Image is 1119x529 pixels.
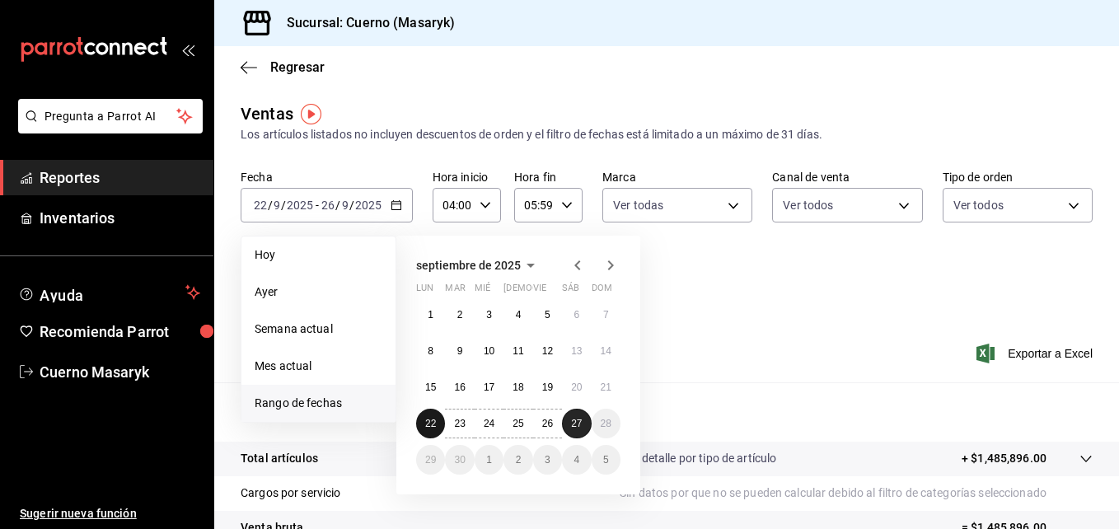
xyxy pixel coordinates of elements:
[783,197,833,213] span: Ver todos
[416,300,445,330] button: 1 de septiembre de 2025
[516,309,522,321] abbr: 4 de septiembre de 2025
[454,382,465,393] abbr: 16 de septiembre de 2025
[603,309,609,321] abbr: 7 de septiembre de 2025
[562,300,591,330] button: 6 de septiembre de 2025
[592,445,620,475] button: 5 de octubre de 2025
[601,382,611,393] abbr: 21 de septiembre de 2025
[255,283,382,301] span: Ayer
[562,283,579,300] abbr: sábado
[44,108,177,125] span: Pregunta a Parrot AI
[416,255,541,275] button: septiembre de 2025
[475,409,503,438] button: 24 de septiembre de 2025
[40,321,200,343] span: Recomienda Parrot
[335,199,340,212] span: /
[253,199,268,212] input: --
[475,445,503,475] button: 1 de octubre de 2025
[475,300,503,330] button: 3 de septiembre de 2025
[241,485,341,502] p: Cargos por servicio
[12,119,203,137] a: Pregunta a Parrot AI
[433,171,501,183] label: Hora inicio
[962,450,1046,467] p: + $1,485,896.00
[354,199,382,212] input: ----
[268,199,273,212] span: /
[542,345,553,357] abbr: 12 de septiembre de 2025
[241,126,1093,143] div: Los artículos listados no incluyen descuentos de orden y el filtro de fechas está limitado a un m...
[445,372,474,402] button: 16 de septiembre de 2025
[592,300,620,330] button: 7 de septiembre de 2025
[503,409,532,438] button: 25 de septiembre de 2025
[503,445,532,475] button: 2 de octubre de 2025
[40,207,200,229] span: Inventarios
[454,418,465,429] abbr: 23 de septiembre de 2025
[321,199,335,212] input: --
[601,345,611,357] abbr: 14 de septiembre de 2025
[602,171,752,183] label: Marca
[241,59,325,75] button: Regresar
[513,382,523,393] abbr: 18 de septiembre de 2025
[301,104,321,124] img: Tooltip marker
[425,418,436,429] abbr: 22 de septiembre de 2025
[457,309,463,321] abbr: 2 de septiembre de 2025
[241,171,413,183] label: Fecha
[416,372,445,402] button: 15 de septiembre de 2025
[571,418,582,429] abbr: 27 de septiembre de 2025
[533,445,562,475] button: 3 de octubre de 2025
[274,13,455,33] h3: Sucursal: Cuerno (Masaryk)
[18,99,203,133] button: Pregunta a Parrot AI
[533,300,562,330] button: 5 de septiembre de 2025
[503,372,532,402] button: 18 de septiembre de 2025
[601,418,611,429] abbr: 28 de septiembre de 2025
[475,336,503,366] button: 10 de septiembre de 2025
[486,454,492,466] abbr: 1 de octubre de 2025
[416,283,433,300] abbr: lunes
[516,454,522,466] abbr: 2 de octubre de 2025
[40,166,200,189] span: Reportes
[20,505,200,522] span: Sugerir nueva función
[542,418,553,429] abbr: 26 de septiembre de 2025
[562,372,591,402] button: 20 de septiembre de 2025
[181,43,194,56] button: open_drawer_menu
[445,283,465,300] abbr: martes
[533,283,546,300] abbr: viernes
[943,171,1093,183] label: Tipo de orden
[562,409,591,438] button: 27 de septiembre de 2025
[445,409,474,438] button: 23 de septiembre de 2025
[425,454,436,466] abbr: 29 de septiembre de 2025
[542,382,553,393] abbr: 19 de septiembre de 2025
[772,171,922,183] label: Canal de venta
[545,309,550,321] abbr: 5 de septiembre de 2025
[503,283,601,300] abbr: jueves
[40,361,200,383] span: Cuerno Masaryk
[592,283,612,300] abbr: domingo
[533,372,562,402] button: 19 de septiembre de 2025
[571,382,582,393] abbr: 20 de septiembre de 2025
[445,445,474,475] button: 30 de septiembre de 2025
[475,283,490,300] abbr: miércoles
[562,445,591,475] button: 4 de octubre de 2025
[270,59,325,75] span: Regresar
[574,454,579,466] abbr: 4 de octubre de 2025
[416,445,445,475] button: 29 de septiembre de 2025
[953,197,1004,213] span: Ver todos
[980,344,1093,363] button: Exportar a Excel
[592,409,620,438] button: 28 de septiembre de 2025
[454,454,465,466] abbr: 30 de septiembre de 2025
[484,382,494,393] abbr: 17 de septiembre de 2025
[484,345,494,357] abbr: 10 de septiembre de 2025
[341,199,349,212] input: --
[592,372,620,402] button: 21 de septiembre de 2025
[273,199,281,212] input: --
[513,418,523,429] abbr: 25 de septiembre de 2025
[613,197,663,213] span: Ver todas
[241,101,293,126] div: Ventas
[241,450,318,467] p: Total artículos
[281,199,286,212] span: /
[457,345,463,357] abbr: 9 de septiembre de 2025
[592,336,620,366] button: 14 de septiembre de 2025
[416,259,521,272] span: septiembre de 2025
[603,454,609,466] abbr: 5 de octubre de 2025
[416,409,445,438] button: 22 de septiembre de 2025
[425,382,436,393] abbr: 15 de septiembre de 2025
[545,454,550,466] abbr: 3 de octubre de 2025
